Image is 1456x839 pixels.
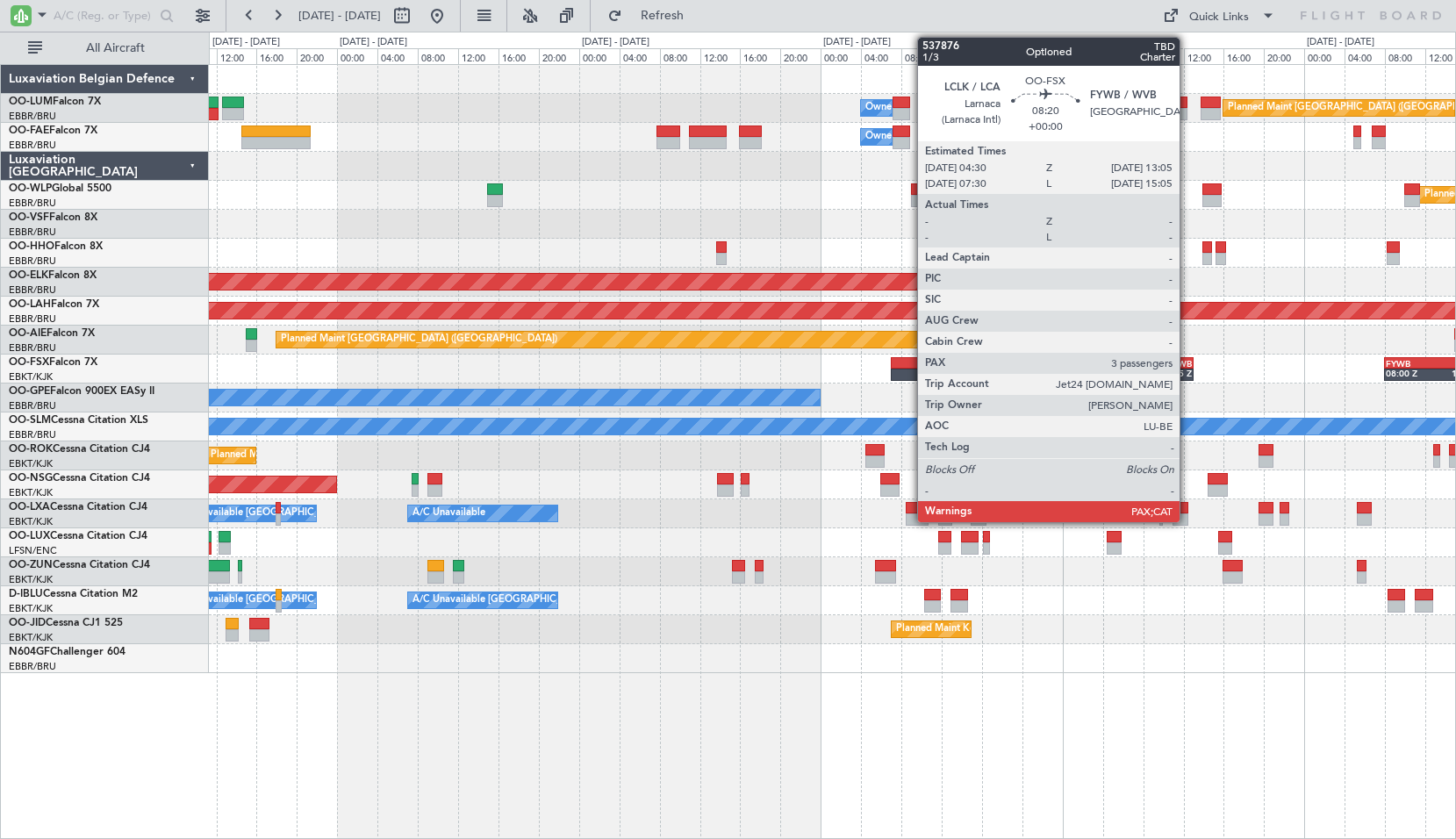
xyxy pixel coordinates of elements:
[9,97,53,107] span: OO-LUM
[340,35,407,50] div: [DATE] - [DATE]
[9,270,97,281] a: OO-ELKFalcon 8X
[9,560,53,570] span: OO-ZUN
[1151,368,1193,378] div: 13:05 Z
[1307,35,1374,50] div: [DATE] - [DATE]
[865,124,985,150] div: Owner Melsbroek Air Base
[9,515,53,528] a: EBKT/KJK
[9,589,138,599] a: D-IBLUCessna Citation M2
[1065,35,1133,50] div: [DATE] - [DATE]
[896,616,1101,642] div: Planned Maint Kortrijk-[GEOGRAPHIC_DATA]
[780,48,821,64] div: 20:00
[9,110,56,123] a: EBBR/BRU
[1345,48,1385,64] div: 04:00
[9,212,97,223] a: OO-VSFFalcon 8X
[9,197,56,210] a: EBBR/BRU
[1223,48,1264,64] div: 16:00
[412,500,485,527] div: A/C Unavailable
[9,125,97,136] a: OO-FAEFalcon 7X
[1108,368,1151,378] div: 04:30 Z
[9,573,53,586] a: EBKT/KJK
[865,95,985,121] div: Owner Melsbroek Air Base
[9,647,126,657] a: N604GFChallenger 604
[9,357,97,368] a: OO-FSXFalcon 7X
[9,386,50,397] span: OO-GPE
[9,473,150,484] a: OO-NSGCessna Citation CJ4
[1304,48,1345,64] div: 00:00
[9,226,56,239] a: EBBR/BRU
[298,8,381,24] span: [DATE] - [DATE]
[458,48,498,64] div: 12:00
[9,299,51,310] span: OO-LAH
[9,97,101,107] a: OO-LUMFalcon 7X
[9,502,147,513] a: OO-LXACessna Citation CJ4
[9,618,123,628] a: OO-JIDCessna CJ1 525
[9,241,54,252] span: OO-HHO
[9,212,49,223] span: OO-VSF
[1063,48,1103,64] div: 00:00
[9,531,50,541] span: OO-LUX
[1108,358,1151,369] div: LCLK
[217,48,257,64] div: 12:00
[539,48,579,64] div: 20:00
[9,328,47,339] span: OO-AIE
[9,125,49,136] span: OO-FAE
[861,48,901,64] div: 04:00
[823,35,891,50] div: [DATE] - [DATE]
[418,48,458,64] div: 08:00
[54,3,154,29] input: A/C (Reg. or Type)
[9,502,50,513] span: OO-LXA
[821,48,861,64] div: 00:00
[9,589,43,599] span: D-IBLU
[579,48,620,64] div: 00:00
[9,457,53,470] a: EBKT/KJK
[1154,2,1284,30] button: Quick Links
[9,618,46,628] span: OO-JID
[700,48,741,64] div: 12:00
[1144,48,1184,64] div: 08:00
[9,328,95,339] a: OO-AIEFalcon 7X
[1386,368,1435,378] div: 08:00 Z
[9,283,56,297] a: EBBR/BRU
[9,183,52,194] span: OO-WLP
[9,444,150,455] a: OO-ROKCessna Citation CJ4
[256,48,297,64] div: 16:00
[9,139,56,152] a: EBBR/BRU
[412,587,692,613] div: A/C Unavailable [GEOGRAPHIC_DATA]-[GEOGRAPHIC_DATA]
[9,647,50,657] span: N604GF
[337,48,377,64] div: 00:00
[9,428,56,441] a: EBBR/BRU
[211,442,415,469] div: Planned Maint Kortrijk-[GEOGRAPHIC_DATA]
[1184,48,1224,64] div: 12:00
[582,35,649,50] div: [DATE] - [DATE]
[660,48,700,64] div: 08:00
[297,48,337,64] div: 20:00
[1385,48,1425,64] div: 08:00
[620,48,660,64] div: 04:00
[740,48,780,64] div: 16:00
[9,357,49,368] span: OO-FSX
[626,10,699,22] span: Refresh
[9,312,56,326] a: EBBR/BRU
[1264,48,1304,64] div: 20:00
[9,270,48,281] span: OO-ELK
[9,415,51,426] span: OO-SLM
[1151,358,1193,369] div: FYWB
[377,48,418,64] div: 04:00
[599,2,705,30] button: Refresh
[9,341,56,355] a: EBBR/BRU
[9,473,53,484] span: OO-NSG
[9,255,56,268] a: EBBR/BRU
[1022,48,1063,64] div: 20:00
[9,241,103,252] a: OO-HHOFalcon 8X
[9,531,147,541] a: OO-LUXCessna Citation CJ4
[9,486,53,499] a: EBKT/KJK
[9,560,150,570] a: OO-ZUNCessna Citation CJ4
[9,444,53,455] span: OO-ROK
[9,183,111,194] a: OO-WLPGlobal 5500
[9,386,154,397] a: OO-GPEFalcon 900EX EASy II
[942,48,982,64] div: 12:00
[19,34,190,62] button: All Aircraft
[46,42,185,54] span: All Aircraft
[9,370,53,384] a: EBKT/KJK
[901,48,942,64] div: 08:00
